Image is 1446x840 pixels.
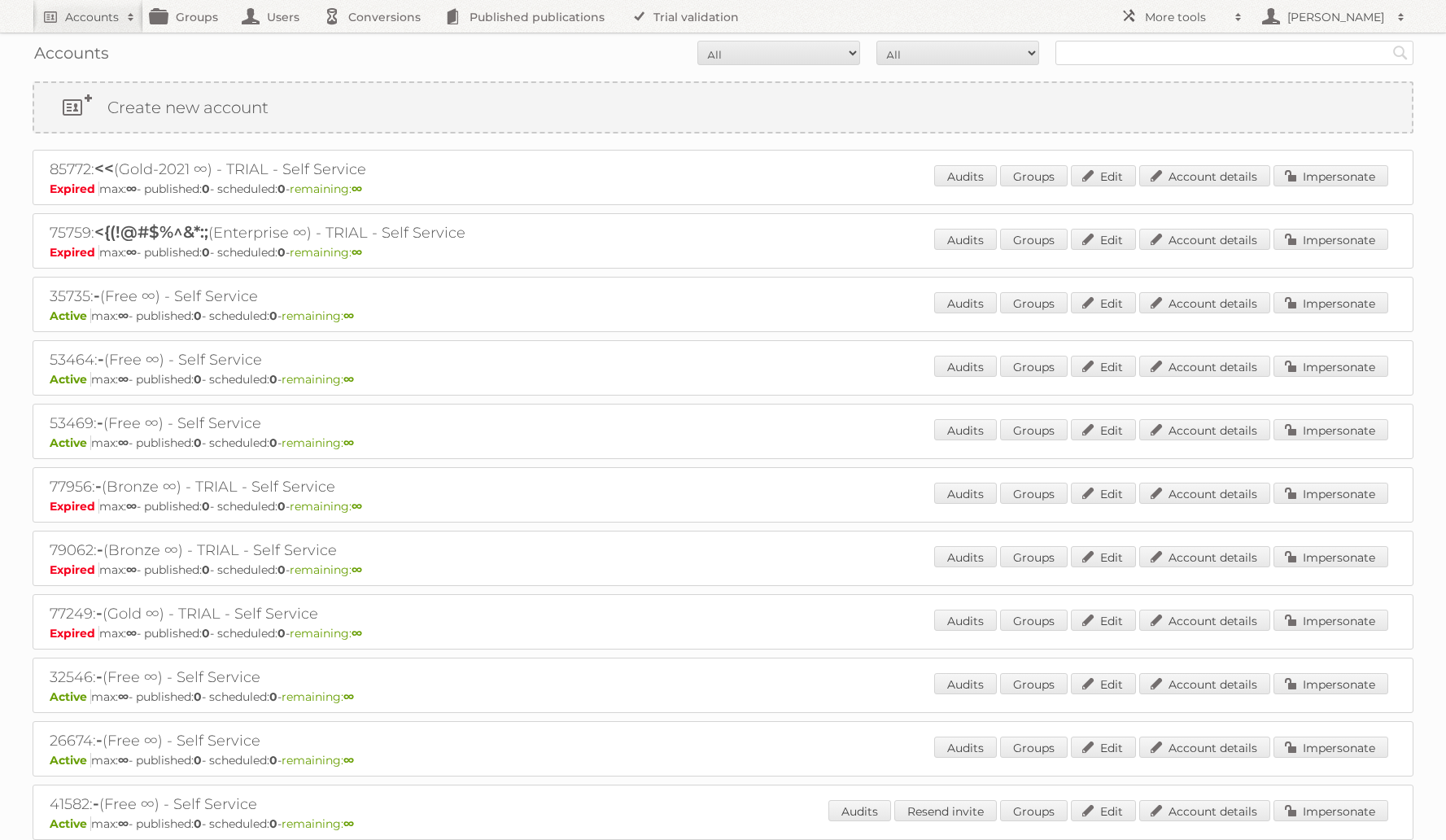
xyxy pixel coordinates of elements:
[934,419,997,440] a: Audits
[290,562,362,577] span: remaining:
[934,292,997,313] a: Audits
[1000,546,1068,567] a: Groups
[50,753,91,768] span: Active
[50,753,1396,768] p: max: - published: - scheduled: -
[1273,800,1388,821] a: Impersonate
[94,286,100,305] span: -
[202,182,210,196] strong: 0
[94,222,208,242] span: <{(!@#$%^&*:;
[50,182,1396,196] p: max: - published: - scheduled: -
[50,730,619,751] h2: 26674: (Free ∞) - Self Service
[269,308,277,323] strong: 0
[202,626,210,641] strong: 0
[50,562,1396,577] p: max: - published: - scheduled: -
[934,356,997,377] a: Audits
[118,308,129,323] strong: ∞
[1139,737,1270,758] a: Account details
[50,372,1396,387] p: max: - published: - scheduled: -
[50,182,99,196] span: Expired
[934,546,997,567] a: Audits
[50,540,619,561] h2: 79062: (Bronze ∞) - TRIAL - Self Service
[50,476,619,497] h2: 77956: (Bronze ∞) - TRIAL - Self Service
[98,349,104,369] span: -
[50,435,91,450] span: Active
[1273,229,1388,250] a: Impersonate
[343,753,354,768] strong: ∞
[1000,419,1068,440] a: Groups
[1273,673,1388,694] a: Impersonate
[1071,292,1136,313] a: Edit
[50,689,1396,704] p: max: - published: - scheduled: -
[1071,673,1136,694] a: Edit
[269,816,277,831] strong: 0
[1139,165,1270,186] a: Account details
[50,562,99,577] span: Expired
[269,689,277,704] strong: 0
[1273,483,1388,504] a: Impersonate
[50,159,619,180] h2: 85772: (Gold-2021 ∞) - TRIAL - Self Service
[97,540,103,559] span: -
[1071,229,1136,250] a: Edit
[1139,673,1270,694] a: Account details
[50,626,1396,641] p: max: - published: - scheduled: -
[277,562,286,577] strong: 0
[269,435,277,450] strong: 0
[1139,356,1270,377] a: Account details
[194,816,202,831] strong: 0
[1283,9,1389,25] h2: [PERSON_NAME]
[343,372,354,387] strong: ∞
[1000,229,1068,250] a: Groups
[202,499,210,514] strong: 0
[934,483,997,504] a: Audits
[1139,419,1270,440] a: Account details
[50,245,1396,260] p: max: - published: - scheduled: -
[118,689,129,704] strong: ∞
[1071,737,1136,758] a: Edit
[1071,356,1136,377] a: Edit
[50,435,1396,450] p: max: - published: - scheduled: -
[118,435,129,450] strong: ∞
[282,753,354,768] span: remaining:
[282,372,354,387] span: remaining:
[934,165,997,186] a: Audits
[50,626,99,641] span: Expired
[1071,483,1136,504] a: Edit
[50,816,91,831] span: Active
[1273,610,1388,631] a: Impersonate
[194,753,202,768] strong: 0
[1000,610,1068,631] a: Groups
[126,499,137,514] strong: ∞
[50,286,619,307] h2: 35735: (Free ∞) - Self Service
[352,245,362,260] strong: ∞
[282,308,354,323] span: remaining:
[50,667,619,688] h2: 32546: (Free ∞) - Self Service
[343,435,354,450] strong: ∞
[50,308,91,323] span: Active
[96,730,103,750] span: -
[96,603,103,623] span: -
[50,349,619,370] h2: 53464: (Free ∞) - Self Service
[50,499,99,514] span: Expired
[1139,292,1270,313] a: Account details
[277,626,286,641] strong: 0
[1273,292,1388,313] a: Impersonate
[1071,419,1136,440] a: Edit
[1000,673,1068,694] a: Groups
[1145,9,1226,25] h2: More tools
[96,667,103,686] span: -
[94,159,114,178] span: <<
[50,794,619,815] h2: 41582: (Free ∞) - Self Service
[50,689,91,704] span: Active
[202,562,210,577] strong: 0
[1139,800,1270,821] a: Account details
[934,737,997,758] a: Audits
[282,816,354,831] span: remaining:
[1071,546,1136,567] a: Edit
[1139,483,1270,504] a: Account details
[352,499,362,514] strong: ∞
[1000,800,1068,821] a: Groups
[343,816,354,831] strong: ∞
[34,83,1412,132] a: Create new account
[194,689,202,704] strong: 0
[352,626,362,641] strong: ∞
